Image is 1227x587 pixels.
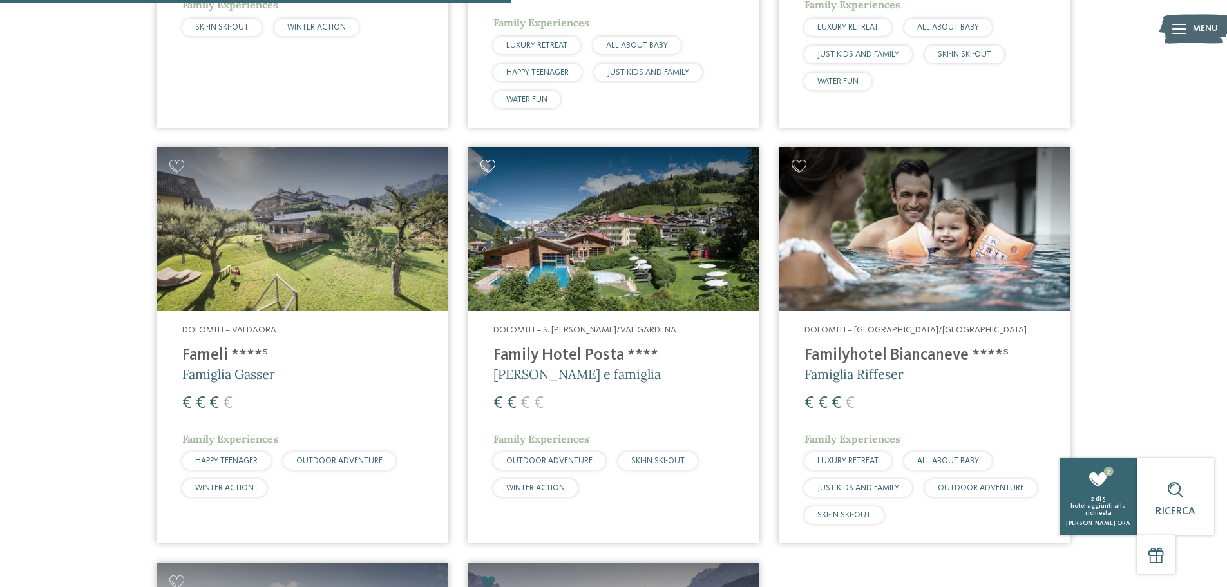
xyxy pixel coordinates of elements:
span: WATER FUN [506,95,547,104]
span: JUST KIDS AND FAMILY [817,50,899,59]
span: Family Experiences [182,432,278,445]
span: WINTER ACTION [506,484,565,492]
span: Family Experiences [493,16,589,29]
span: [PERSON_NAME] ora [1066,520,1130,526]
span: € [182,395,192,412]
span: JUST KIDS AND FAMILY [817,484,899,492]
span: WATER FUN [817,77,859,86]
span: WINTER ACTION [287,23,346,32]
a: Cercate un hotel per famiglie? Qui troverete solo i migliori! Dolomiti – Valdaora Fameli ****ˢ Fa... [157,147,448,543]
span: € [804,395,814,412]
span: SKI-IN SKI-OUT [631,457,685,465]
span: € [507,395,517,412]
span: € [223,395,233,412]
span: LUXURY RETREAT [817,457,879,465]
img: Cercate un hotel per famiglie? Qui troverete solo i migliori! [157,147,448,311]
span: [PERSON_NAME] e famiglia [493,366,661,382]
span: ALL ABOUT BABY [606,41,668,50]
span: ALL ABOUT BABY [917,23,979,32]
span: LUXURY RETREAT [506,41,567,50]
span: 2 [1091,496,1094,502]
span: Family Experiences [493,432,589,445]
span: Dolomiti – S. [PERSON_NAME]/Val Gardena [493,325,676,334]
span: HAPPY TEENAGER [195,457,258,465]
img: Cercate un hotel per famiglie? Qui troverete solo i migliori! [468,147,759,311]
span: € [209,395,219,412]
h4: Family Hotel Posta **** [493,346,734,365]
span: Family Experiences [804,432,900,445]
span: HAPPY TEENAGER [506,68,569,77]
span: 2 [1104,467,1114,476]
span: OUTDOOR ADVENTURE [506,457,593,465]
img: Cercate un hotel per famiglie? Qui troverete solo i migliori! [779,147,1070,311]
span: LUXURY RETREAT [817,23,879,32]
span: € [520,395,530,412]
span: € [534,395,544,412]
span: € [832,395,841,412]
span: Famiglia Riffeser [804,366,904,382]
span: 5 [1103,496,1105,502]
span: Dolomiti – Valdaora [182,325,276,334]
span: JUST KIDS AND FAMILY [607,68,689,77]
a: 2 2 di 5 hotel aggiunti alla richiesta [PERSON_NAME] ora [1060,458,1137,535]
span: Famiglia Gasser [182,366,275,382]
span: € [845,395,855,412]
span: Dolomiti – [GEOGRAPHIC_DATA]/[GEOGRAPHIC_DATA] [804,325,1027,334]
span: ALL ABOUT BABY [917,457,979,465]
a: Cercate un hotel per famiglie? Qui troverete solo i migliori! Dolomiti – [GEOGRAPHIC_DATA]/[GEOGR... [779,147,1070,543]
span: € [196,395,205,412]
span: SKI-IN SKI-OUT [938,50,991,59]
span: € [493,395,503,412]
span: Ricerca [1156,506,1195,517]
span: € [818,395,828,412]
h4: Familyhotel Biancaneve ****ˢ [804,346,1045,365]
span: hotel aggiunti alla richiesta [1070,503,1126,516]
span: WINTER ACTION [195,484,254,492]
span: OUTDOOR ADVENTURE [938,484,1024,492]
span: OUTDOOR ADVENTURE [296,457,383,465]
a: Cercate un hotel per famiglie? Qui troverete solo i migliori! Dolomiti – S. [PERSON_NAME]/Val Gar... [468,147,759,543]
span: SKI-IN SKI-OUT [817,511,871,519]
span: SKI-IN SKI-OUT [195,23,249,32]
span: di [1096,496,1101,502]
